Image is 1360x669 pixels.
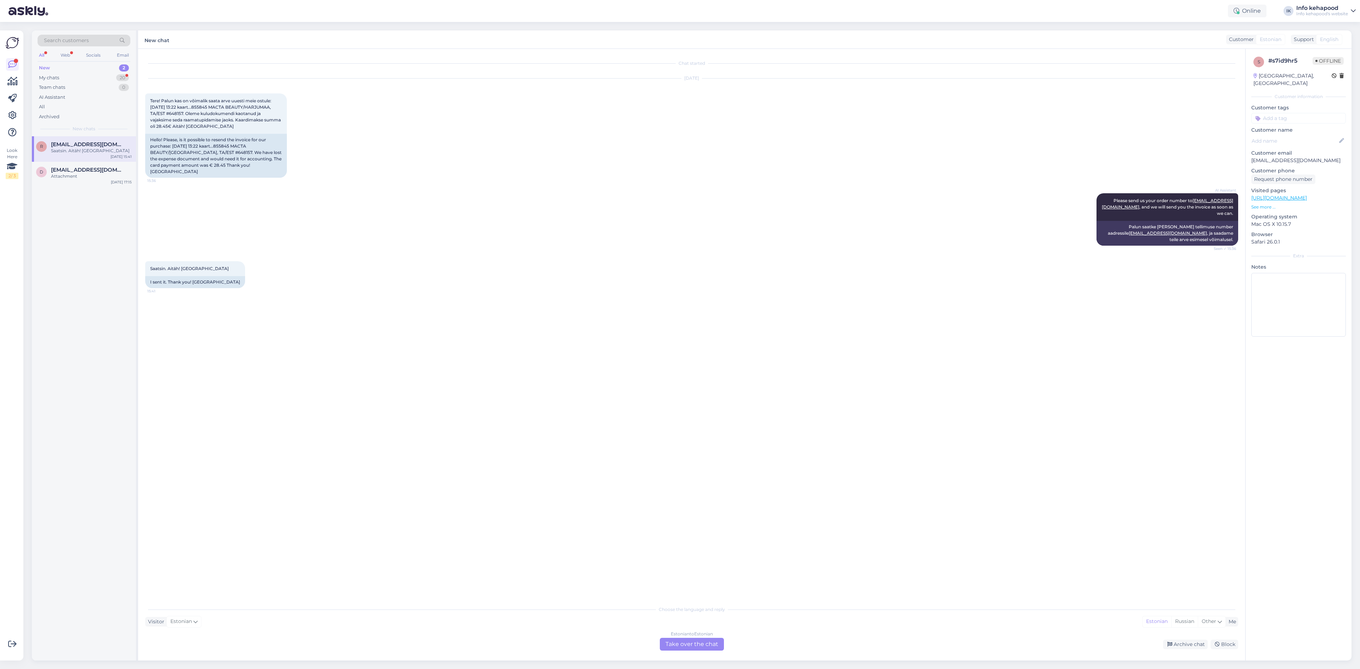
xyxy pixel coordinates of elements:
div: Socials [85,51,102,60]
div: Take over the chat [660,638,724,651]
div: Choose the language and reply [145,606,1238,613]
div: Archived [39,113,59,120]
div: I sent it. Thank you! [GEOGRAPHIC_DATA] [145,276,245,288]
div: Block [1211,640,1238,649]
p: [EMAIL_ADDRESS][DOMAIN_NAME] [1251,157,1346,164]
div: Me [1226,618,1236,625]
span: Other [1202,618,1216,624]
div: Saatsin. Aitäh! [GEOGRAPHIC_DATA] [51,148,132,154]
p: Notes [1251,263,1346,271]
div: 2 [119,64,129,72]
a: [EMAIL_ADDRESS][DOMAIN_NAME] [1129,230,1207,236]
span: 15:41 [147,288,174,294]
span: Saatsin. Aitäh! [GEOGRAPHIC_DATA] [150,266,229,271]
span: s [1258,59,1260,64]
div: Look Here [6,147,18,179]
p: Operating system [1251,213,1346,221]
div: Web [59,51,72,60]
span: dourou.xristina@yahoo.gr [51,167,125,173]
p: Customer email [1251,149,1346,157]
p: Mac OS X 10.15.7 [1251,221,1346,228]
div: Attachment [51,173,132,179]
span: Offline [1313,57,1344,65]
div: New [39,64,50,72]
div: [DATE] 15:41 [110,154,132,159]
div: All [39,103,45,110]
div: [DATE] 17:15 [111,179,132,185]
div: AI Assistant [39,94,65,101]
div: Hello! Please, is it possible to resend the invoice for our purchase: [DATE] 13:22 kaart...855845... [145,134,287,178]
input: Add name [1252,137,1338,145]
span: Seen ✓ 15:36 [1209,246,1236,251]
img: Askly Logo [6,36,19,50]
p: Customer phone [1251,167,1346,175]
span: riho.kuppart@hingelugu.ee [51,141,125,148]
div: Archive chat [1163,640,1208,649]
div: Visitor [145,618,164,625]
input: Add a tag [1251,113,1346,124]
div: [DATE] [145,75,1238,81]
span: AI Assistant [1209,188,1236,193]
span: English [1320,36,1338,43]
p: Visited pages [1251,187,1346,194]
p: Customer tags [1251,104,1346,111]
span: Search customers [44,37,89,44]
div: Palun saatke [PERSON_NAME] tellimuse number aadressile , ja saadame teile arve esimesel võimalusel. [1096,221,1238,246]
label: New chat [144,35,169,44]
div: Info kehapood's website [1296,11,1348,17]
div: Request phone number [1251,175,1315,184]
div: Support [1291,36,1314,43]
div: Chat started [145,60,1238,67]
span: Please send us your order number to , and we will send you the invoice as soon as we can. [1102,198,1234,216]
p: Safari 26.0.1 [1251,238,1346,246]
a: Info kehapoodInfo kehapood's website [1296,5,1356,17]
span: Estonian [1260,36,1281,43]
div: All [38,51,46,60]
div: Customer information [1251,93,1346,100]
div: Email [115,51,130,60]
span: d [40,169,43,175]
div: Customer [1226,36,1254,43]
div: My chats [39,74,59,81]
div: Extra [1251,253,1346,259]
div: Info kehapood [1296,5,1348,11]
div: [GEOGRAPHIC_DATA], [GEOGRAPHIC_DATA] [1253,72,1332,87]
span: 15:36 [147,178,174,183]
div: Estonian to Estonian [671,631,713,637]
div: IK [1283,6,1293,16]
div: Team chats [39,84,65,91]
div: Estonian [1143,616,1171,627]
div: Online [1228,5,1266,17]
div: 20 [116,74,129,81]
div: 2 / 3 [6,173,18,179]
div: Russian [1171,616,1198,627]
div: 0 [119,84,129,91]
span: r [40,144,43,149]
span: Tere! Palun kas on võimalik saata arve uuesti meie ostule: [DATE] 13:22 kaart...855845 MACTA BEAU... [150,98,282,129]
a: [URL][DOMAIN_NAME] [1251,195,1307,201]
div: # s7id9hr5 [1268,57,1313,65]
p: See more ... [1251,204,1346,210]
span: Estonian [170,618,192,625]
p: Browser [1251,231,1346,238]
span: New chats [73,126,95,132]
p: Customer name [1251,126,1346,134]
